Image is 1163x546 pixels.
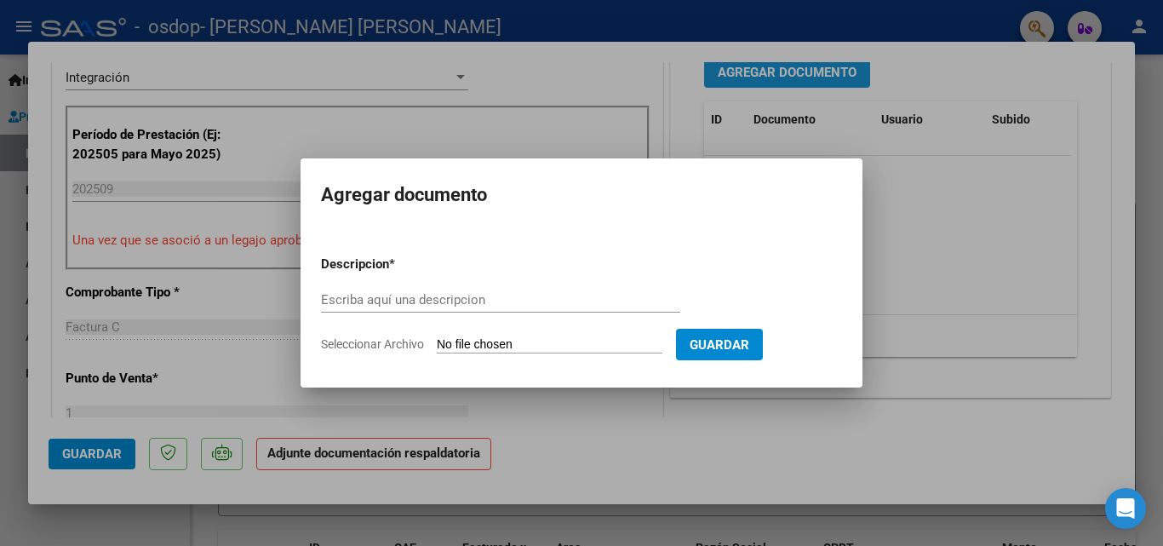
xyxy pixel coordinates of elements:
h2: Agregar documento [321,179,842,211]
div: Open Intercom Messenger [1105,488,1146,529]
span: Seleccionar Archivo [321,337,424,351]
button: Guardar [676,329,763,360]
span: Guardar [690,337,749,353]
p: Descripcion [321,255,478,274]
